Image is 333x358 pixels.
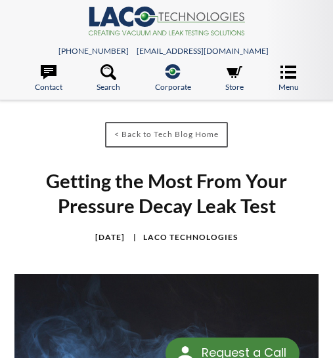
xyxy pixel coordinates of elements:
a: [EMAIL_ADDRESS][DOMAIN_NAME] [137,46,269,56]
h4: [DATE] [95,232,125,243]
a: < Back to Tech Blog Home [105,122,228,148]
a: Search [97,64,120,93]
a: Store [225,64,244,93]
h4: LACO Technologies [127,232,238,243]
a: Menu [278,64,299,93]
span: Corporate [155,81,191,93]
h1: Getting the Most From Your Pressure Decay Leak Test [14,169,319,218]
a: Contact [35,64,62,93]
a: [PHONE_NUMBER] [58,46,129,56]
